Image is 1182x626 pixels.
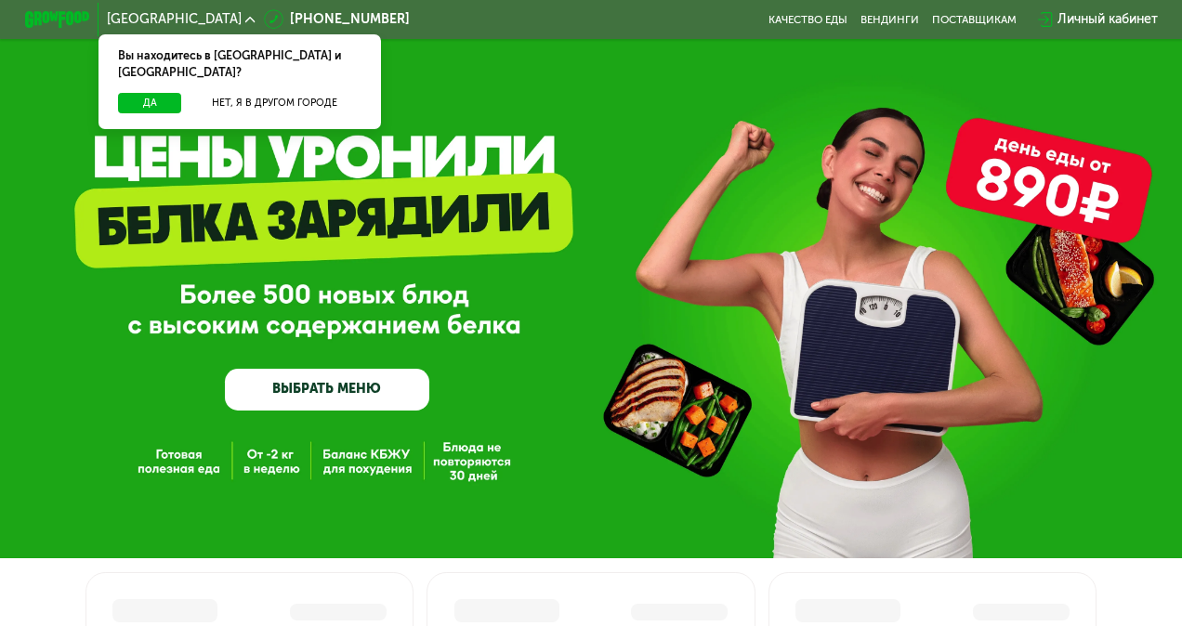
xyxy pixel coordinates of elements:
[98,34,381,94] div: Вы находитесь в [GEOGRAPHIC_DATA] и [GEOGRAPHIC_DATA]?
[860,13,919,26] a: Вендинги
[118,93,181,112] button: Да
[107,13,242,26] span: [GEOGRAPHIC_DATA]
[264,9,410,29] a: [PHONE_NUMBER]
[225,369,429,410] a: ВЫБРАТЬ МЕНЮ
[1057,9,1158,29] div: Личный кабинет
[932,13,1017,26] div: поставщикам
[188,93,361,112] button: Нет, я в другом городе
[768,13,847,26] a: Качество еды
